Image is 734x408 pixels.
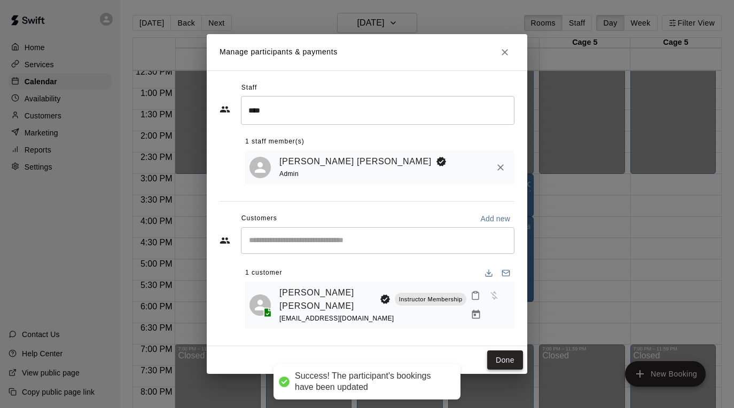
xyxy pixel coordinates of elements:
[241,227,514,254] div: Start typing to search customers...
[220,46,338,58] p: Manage participants & payments
[220,104,230,115] svg: Staff
[249,157,271,178] div: Billy Jack Ryan
[241,96,514,124] div: Search staff
[480,265,497,282] button: Download list
[245,265,282,282] span: 1 customer
[220,235,230,246] svg: Customers
[491,158,510,177] button: Remove
[476,210,514,227] button: Add new
[295,371,450,393] div: Success! The participant's bookings have been updated
[485,290,504,299] span: Has not paid
[495,43,514,62] button: Close
[487,350,523,370] button: Done
[399,295,463,304] p: Instructor Membership
[249,294,271,316] div: Billy Jack Ryan
[497,265,514,282] button: Email participants
[279,170,299,178] span: Admin
[466,286,485,305] button: Mark attendance
[241,210,277,227] span: Customers
[241,79,257,97] span: Staff
[466,305,486,324] button: Manage bookings & payment
[436,156,447,167] svg: Booking Owner
[380,294,391,305] svg: Booking Owner
[279,155,432,169] a: [PERSON_NAME] [PERSON_NAME]
[279,315,394,322] span: [EMAIL_ADDRESS][DOMAIN_NAME]
[480,213,510,224] p: Add new
[245,133,304,150] span: 1 staff member(s)
[279,286,376,313] a: [PERSON_NAME] [PERSON_NAME]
